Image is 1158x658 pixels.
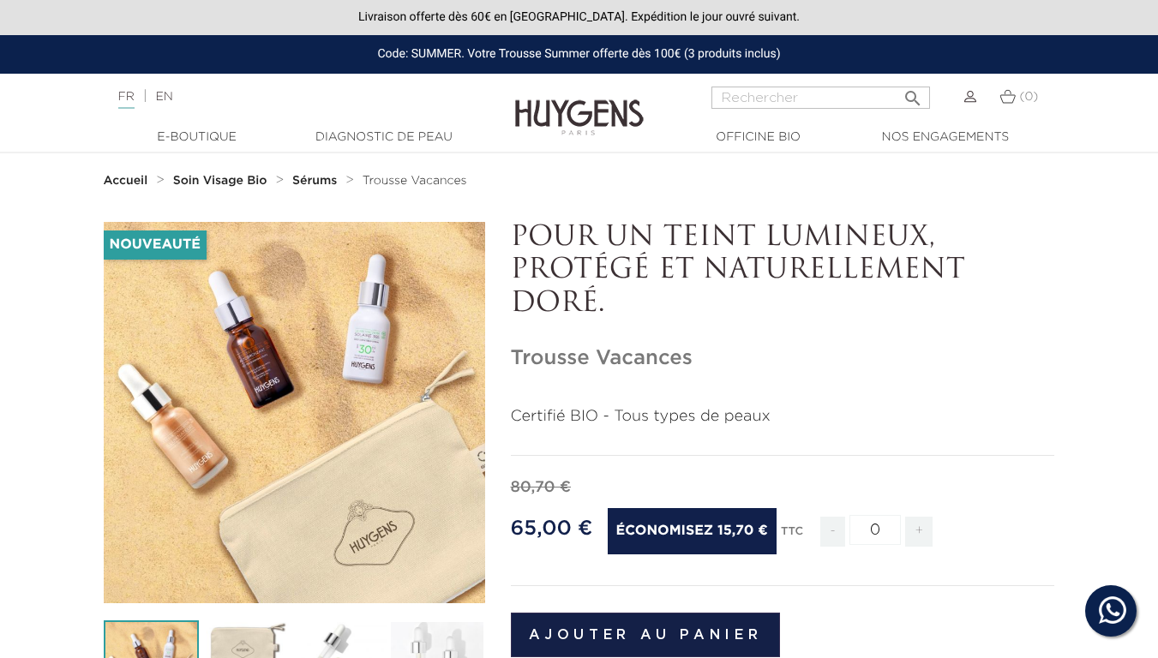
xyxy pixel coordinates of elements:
[903,83,923,104] i: 
[897,81,928,105] button: 
[511,613,781,657] button: Ajouter au panier
[111,129,283,147] a: E-Boutique
[173,175,267,187] strong: Soin Visage Bio
[511,518,593,539] span: 65,00 €
[511,346,1055,371] h1: Trousse Vacances
[511,405,1055,428] p: Certifié BIO - Tous types de peaux
[155,91,172,103] a: EN
[673,129,844,147] a: Officine Bio
[104,175,148,187] strong: Accueil
[511,222,1055,320] p: POUR UN TEINT LUMINEUX, PROTÉGÉ ET NATURELLEMENT DORÉ.
[511,480,572,495] span: 80,70 €
[1019,91,1038,103] span: (0)
[781,513,803,559] div: TTC
[298,129,470,147] a: Diagnostic de peau
[173,174,272,188] a: Soin Visage Bio
[292,174,341,188] a: Sérums
[363,174,467,188] a: Trousse Vacances
[363,175,467,187] span: Trousse Vacances
[820,517,844,547] span: -
[905,517,933,547] span: +
[110,87,470,107] div: |
[849,515,901,545] input: Quantité
[292,175,337,187] strong: Sérums
[104,174,152,188] a: Accueil
[711,87,930,109] input: Rechercher
[515,72,644,138] img: Huygens
[860,129,1031,147] a: Nos engagements
[118,91,135,109] a: FR
[608,508,777,554] span: Économisez 15,70 €
[104,230,207,260] li: Nouveauté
